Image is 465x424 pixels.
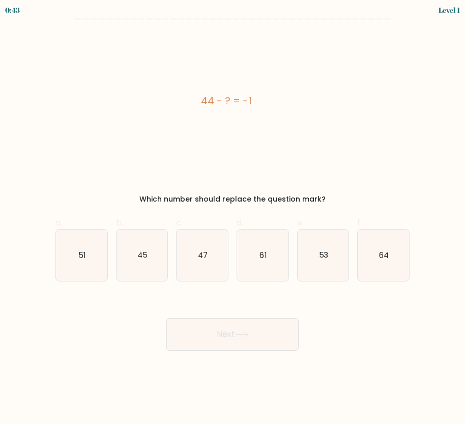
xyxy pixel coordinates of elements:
[166,318,299,351] button: Next
[5,5,20,15] div: 0:43
[439,5,460,15] div: Level 1
[357,217,362,229] span: f.
[176,217,183,229] span: c.
[318,249,328,260] text: 53
[137,249,148,260] text: 45
[259,249,267,260] text: 61
[379,249,389,260] text: 64
[55,93,397,108] div: 44 - ? = -1
[116,217,123,229] span: b.
[237,217,243,229] span: d.
[62,194,403,205] div: Which number should replace the question mark?
[198,249,208,260] text: 47
[78,249,86,260] text: 51
[297,217,304,229] span: e.
[55,217,62,229] span: a.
